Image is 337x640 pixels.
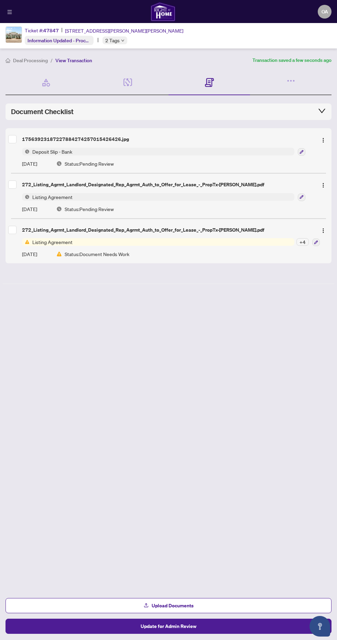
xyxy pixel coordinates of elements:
[30,193,75,201] span: Listing Agreement
[11,107,326,117] div: Document Checklist
[309,616,330,637] button: Open asap
[22,226,312,234] div: 272_Listing_Agrmt_Landlord_Designated_Rep_Agrmt_Auth_to_Offer_for_Lease_-_PropTx-[PERSON_NAME].pdf
[252,56,331,64] article: Transaction saved a few seconds ago
[320,137,326,143] img: Logo
[22,250,37,258] span: [DATE]
[65,27,183,34] span: [STREET_ADDRESS][PERSON_NAME][PERSON_NAME]
[22,181,312,188] div: 272_Listing_Agrmt_Landlord_Designated_Rep_Agrmt_Auth_to_Offer_for_Lease_-_PropTx-[PERSON_NAME].pdf
[121,39,124,42] span: down
[6,58,10,63] span: home
[105,36,120,44] span: 2 Tags
[30,148,75,155] span: Deposit Slip - Bank
[56,251,62,257] img: Document Status
[22,205,37,213] span: [DATE]
[51,56,53,64] li: /
[152,600,194,611] span: Upload Documents
[6,27,22,43] img: IMG-W12322000_1.jpg
[65,160,114,167] span: Status: Pending Review
[22,160,37,167] span: [DATE]
[6,598,331,613] button: Upload Documents
[141,621,196,632] span: Update for Admin Review
[318,107,326,115] span: collapsed
[22,135,312,143] div: 17563923187227884274257015426426.jpg
[320,228,326,233] img: Logo
[151,2,175,21] img: logo
[55,57,92,64] span: View Transaction
[28,37,119,44] span: Information Updated - Processing Pending
[43,27,59,34] span: 47847
[318,179,329,190] button: Logo
[22,193,30,201] img: Status Icon
[318,224,329,235] button: Logo
[56,206,62,212] img: Document Status
[65,250,129,258] span: Status: Document Needs Work
[322,8,328,15] span: OA
[22,238,30,246] img: Status Icon
[13,57,48,64] span: Deal Processing
[30,238,75,246] span: Listing Agreement
[22,148,30,155] img: Status Icon
[6,619,331,634] button: Update for Admin Review
[296,238,309,246] div: + 4
[65,205,114,213] span: Status: Pending Review
[7,10,12,14] span: menu
[11,107,74,117] span: Document Checklist
[318,134,329,145] button: Logo
[25,26,59,34] div: Ticket #:
[56,161,62,166] img: Document Status
[320,183,326,188] img: Logo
